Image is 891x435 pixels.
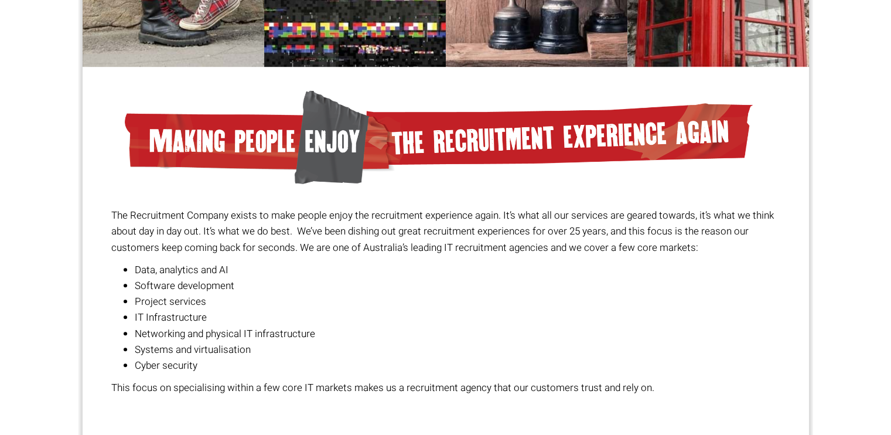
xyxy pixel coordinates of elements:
[135,262,780,278] li: Data, analytics and AI
[135,342,780,358] li: Systems and virtualisation
[135,326,780,342] li: Networking and physical IT infrastructure
[111,380,780,396] p: This focus on specialising within a few core IT markets makes us a recruitment agency that our cu...
[111,409,780,430] h1: Recruitment Company in [GEOGRAPHIC_DATA]
[135,310,780,325] li: IT Infrastructure
[135,278,780,294] li: Software development
[135,358,780,373] li: Cyber security
[135,294,780,310] li: Project services
[111,208,780,256] p: The Recruitment Company exists to make people enjoy the recruitment experience again. It’s what a...
[125,90,753,184] img: Making People Enjoy The Recruitment Experiance again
